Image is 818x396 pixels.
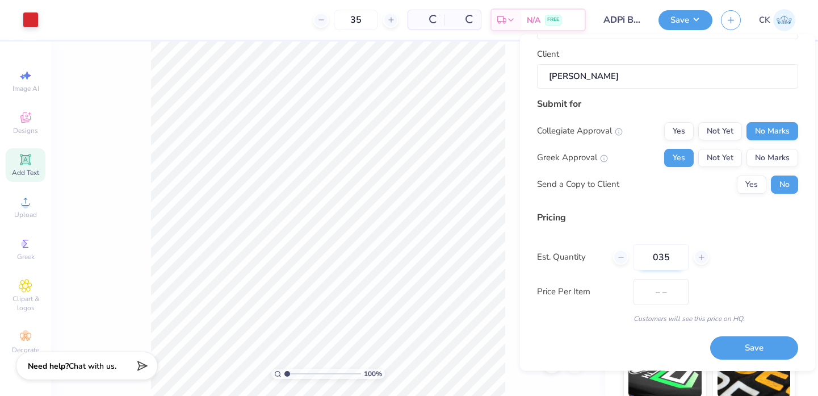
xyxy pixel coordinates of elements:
button: Not Yet [698,122,742,140]
div: Submit for [537,97,798,111]
input: – – [634,244,689,270]
span: Designs [13,126,38,135]
input: – – [334,10,378,30]
a: CK [759,9,795,31]
button: No Marks [746,149,798,167]
label: Client [537,48,559,61]
span: N/A [527,14,540,26]
button: No Marks [746,122,798,140]
div: Collegiate Approval [537,125,623,138]
span: FREE [547,16,559,24]
img: Chris Kolbas [773,9,795,31]
span: Clipart & logos [6,294,45,312]
span: Decorate [12,345,39,355]
span: Chat with us. [69,361,116,372]
span: Upload [14,210,37,219]
button: Yes [664,122,694,140]
div: Greek Approval [537,152,608,165]
button: No [771,176,798,194]
div: Pricing [537,211,798,224]
label: Price Per Item [537,286,625,299]
button: Save [658,10,712,30]
button: Yes [737,176,766,194]
span: Greek [17,252,35,261]
input: Untitled Design [594,9,650,31]
button: Save [710,337,798,360]
label: Est. Quantity [537,251,605,264]
div: Customers will see this price on HQ. [537,314,798,324]
button: Yes [664,149,694,167]
span: Image AI [12,84,39,93]
strong: Need help? [28,361,69,372]
input: e.g. Ethan Linker [537,65,798,89]
span: CK [759,14,770,27]
div: Send a Copy to Client [537,178,619,191]
button: Not Yet [698,149,742,167]
span: 100 % [364,369,382,379]
span: Add Text [12,168,39,177]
